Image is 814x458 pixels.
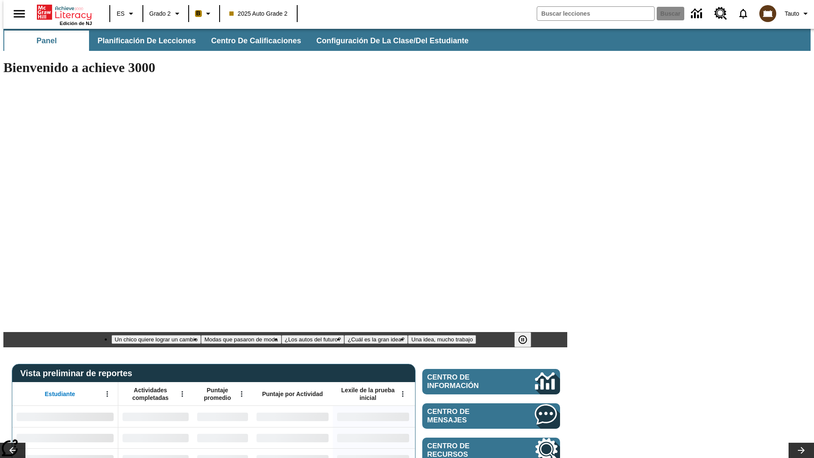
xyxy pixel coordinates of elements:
[337,386,399,402] span: Lexile de la prueba inicial
[7,1,32,26] button: Abrir el menú lateral
[3,60,567,75] h1: Bienvenido a achieve 3000
[309,31,475,51] button: Configuración de la clase/del estudiante
[118,427,193,448] div: Sin datos,
[686,2,709,25] a: Centro de información
[211,36,301,46] span: Centro de calificaciones
[117,9,125,18] span: ES
[344,335,408,344] button: Diapositiva 4 ¿Cuál es la gran idea?
[408,335,476,344] button: Diapositiva 5 Una idea, mucho trabajo
[282,335,345,344] button: Diapositiva 3 ¿Los autos del futuro?
[146,6,186,21] button: Grado: Grado 2, Elige un grado
[422,403,560,429] a: Centro de mensajes
[759,5,776,22] img: avatar image
[262,390,323,398] span: Puntaje por Actividad
[193,406,252,427] div: Sin datos,
[537,7,654,20] input: Buscar campo
[192,6,217,21] button: Boost El color de la clase es anaranjado claro. Cambiar el color de la clase.
[149,9,171,18] span: Grado 2
[4,31,89,51] button: Panel
[36,36,57,46] span: Panel
[709,2,732,25] a: Centro de recursos, Se abrirá en una pestaña nueva.
[113,6,140,21] button: Lenguaje: ES, Selecciona un idioma
[20,369,137,378] span: Vista preliminar de reportes
[3,31,476,51] div: Subbarra de navegación
[204,31,308,51] button: Centro de calificaciones
[3,29,811,51] div: Subbarra de navegación
[427,373,507,390] span: Centro de información
[781,6,814,21] button: Perfil/Configuración
[201,335,281,344] button: Diapositiva 2 Modas que pasaron de moda
[316,36,468,46] span: Configuración de la clase/del estudiante
[112,335,201,344] button: Diapositiva 1 Un chico quiere lograr un cambio
[229,9,288,18] span: 2025 Auto Grade 2
[91,31,203,51] button: Planificación de lecciones
[176,388,189,400] button: Abrir menú
[235,388,248,400] button: Abrir menú
[396,388,409,400] button: Abrir menú
[60,21,92,26] span: Edición de NJ
[785,9,799,18] span: Tauto
[45,390,75,398] span: Estudiante
[514,332,540,347] div: Pausar
[422,369,560,394] a: Centro de información
[123,386,178,402] span: Actividades completadas
[98,36,196,46] span: Planificación de lecciones
[754,3,781,25] button: Escoja un nuevo avatar
[101,388,114,400] button: Abrir menú
[196,8,201,19] span: B
[37,3,92,26] div: Portada
[789,443,814,458] button: Carrusel de lecciones, seguir
[118,406,193,427] div: Sin datos,
[197,386,238,402] span: Puntaje promedio
[37,4,92,21] a: Portada
[193,427,252,448] div: Sin datos,
[732,3,754,25] a: Notificaciones
[427,408,510,424] span: Centro de mensajes
[514,332,531,347] button: Pausar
